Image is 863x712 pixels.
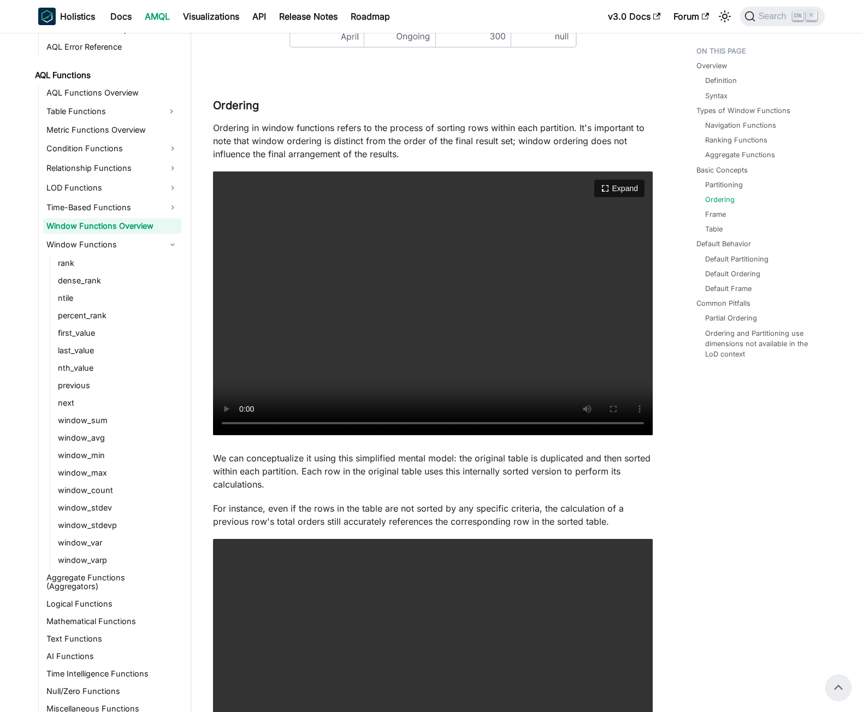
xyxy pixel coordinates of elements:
[43,199,181,216] a: Time-Based Functions
[55,553,181,568] a: window_varp
[705,180,743,190] a: Partitioning
[55,256,181,271] a: rank
[60,10,95,23] b: Holistics
[705,135,767,145] a: Ranking Functions
[705,313,757,323] a: Partial Ordering
[55,360,181,376] a: nth_value
[213,99,653,112] h3: Ordering
[806,11,817,21] kbd: K
[43,570,181,594] a: Aggregate Functions (Aggregators)
[43,236,181,253] a: Window Functions
[43,103,162,120] a: Table Functions
[696,239,751,249] a: Default Behavior
[594,180,645,197] button: Expand video
[43,631,181,646] a: Text Functions
[825,674,852,701] button: Scroll back to top
[43,666,181,681] a: Time Intelligence Functions
[213,121,653,161] p: Ordering in window functions refers to the process of sorting rows within each partition. It's im...
[696,298,750,308] a: Common Pitfalls
[705,224,723,234] a: Table
[213,452,653,491] p: We can conceptualize it using this simplified mental model: the original table is duplicated and ...
[32,68,181,83] a: AQL Functions
[740,7,825,26] button: Search (Ctrl+K)
[138,8,176,25] a: AMQL
[104,8,138,25] a: Docs
[55,535,181,550] a: window_var
[55,343,181,358] a: last_value
[43,159,181,177] a: Relationship Functions
[55,308,181,323] a: percent_rank
[755,11,793,21] span: Search
[43,649,181,664] a: AI Functions
[55,273,181,288] a: dense_rank
[55,465,181,480] a: window_max
[43,684,181,699] a: Null/Zero Functions
[43,39,181,55] a: AQL Error Reference
[55,395,181,411] a: next
[55,290,181,306] a: ntile
[43,179,181,197] a: LOD Functions
[667,8,716,25] a: Forum
[55,325,181,341] a: first_value
[705,194,735,205] a: Ordering
[38,8,95,25] a: HolisticsHolistics
[705,283,752,294] a: Default Frame
[43,140,181,157] a: Condition Functions
[43,596,181,612] a: Logical Functions
[213,502,653,528] p: For instance, even if the rows in the table are not sorted by any specific criteria, the calculat...
[55,448,181,463] a: window_min
[705,209,726,219] a: Frame
[344,8,397,25] a: Roadmap
[55,378,181,393] a: previous
[696,165,748,175] a: Basic Concepts
[55,500,181,515] a: window_stdev
[246,8,273,25] a: API
[273,8,344,25] a: Release Notes
[705,269,760,279] a: Default Ordering
[55,413,181,428] a: window_sum
[705,254,769,264] a: Default Partitioning
[43,218,181,234] a: Window Functions Overview
[696,61,727,71] a: Overview
[696,105,790,116] a: Types of Window Functions
[716,8,734,25] button: Switch between dark and light mode (currently light mode)
[176,8,246,25] a: Visualizations
[705,91,728,101] a: Syntax
[705,120,776,130] a: Navigation Functions
[55,518,181,533] a: window_stdevp
[55,483,181,498] a: window_count
[38,8,56,25] img: Holistics
[43,122,181,138] a: Metric Functions Overview
[43,85,181,100] a: AQL Functions Overview
[162,103,181,120] button: Expand sidebar category 'Table Functions'
[705,75,737,86] a: Definition
[601,8,667,25] a: v3.0 Docs
[705,150,775,160] a: Aggregate Functions
[43,614,181,629] a: Mathematical Functions
[705,328,814,360] a: Ordering and Partitioning use dimensions not available in the LoD context
[27,33,191,712] nav: Docs sidebar
[55,430,181,446] a: window_avg
[213,171,653,435] video: Your browser does not support embedding video, but you can .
